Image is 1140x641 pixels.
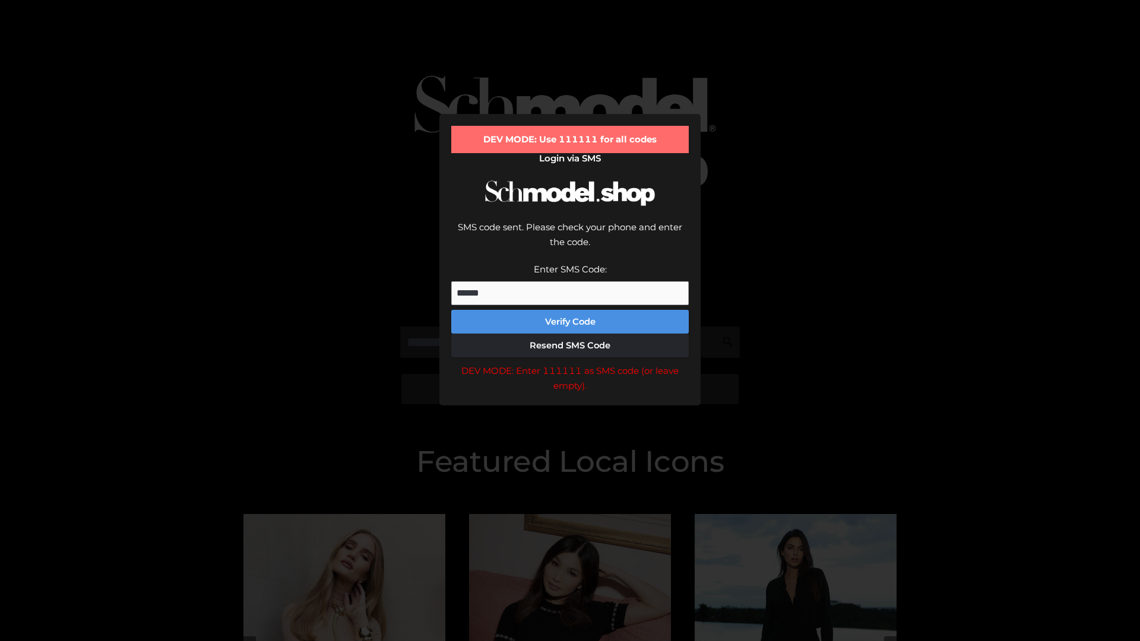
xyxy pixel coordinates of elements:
button: Verify Code [451,310,689,334]
div: SMS code sent. Please check your phone and enter the code. [451,220,689,262]
div: DEV MODE: Use 111111 for all codes [451,126,689,153]
button: Resend SMS Code [451,334,689,357]
h2: Login via SMS [451,153,689,164]
img: Schmodel Logo [481,170,659,217]
div: DEV MODE: Enter 111111 as SMS code (or leave empty). [451,363,689,394]
label: Enter SMS Code: [534,264,607,275]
